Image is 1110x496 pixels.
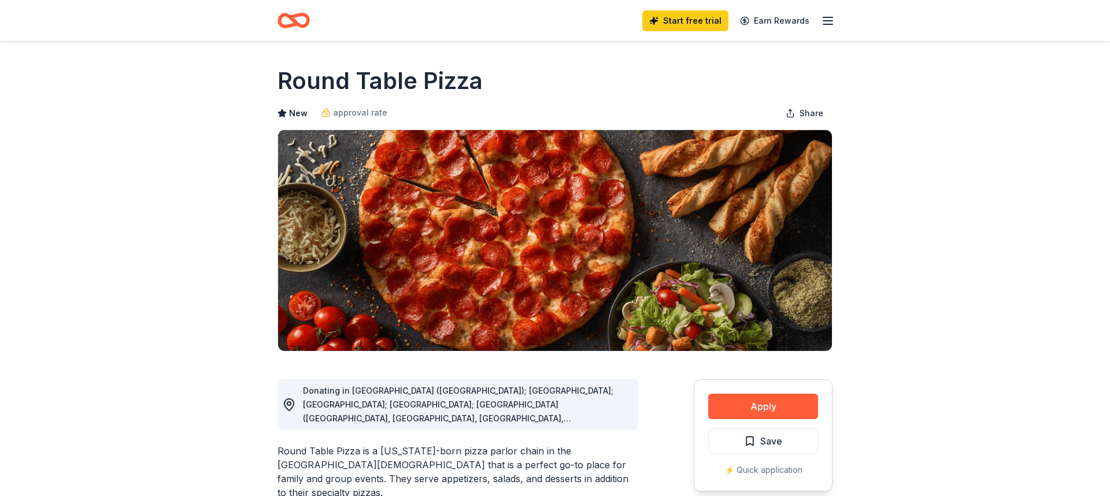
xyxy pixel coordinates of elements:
div: ⚡️ Quick application [708,463,818,477]
a: Home [277,7,310,34]
a: Start free trial [642,10,728,31]
span: Donating in [GEOGRAPHIC_DATA] ([GEOGRAPHIC_DATA]); [GEOGRAPHIC_DATA]; [GEOGRAPHIC_DATA]; [GEOGRAP... [303,386,613,493]
a: Earn Rewards [733,10,816,31]
span: New [289,106,308,120]
button: Apply [708,394,818,419]
button: Share [776,102,832,125]
button: Save [708,428,818,454]
span: approval rate [333,106,387,120]
span: Share [800,106,823,120]
h1: Round Table Pizza [277,65,483,97]
span: Save [760,434,782,449]
a: approval rate [321,106,387,120]
img: Image for Round Table Pizza [278,130,832,351]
